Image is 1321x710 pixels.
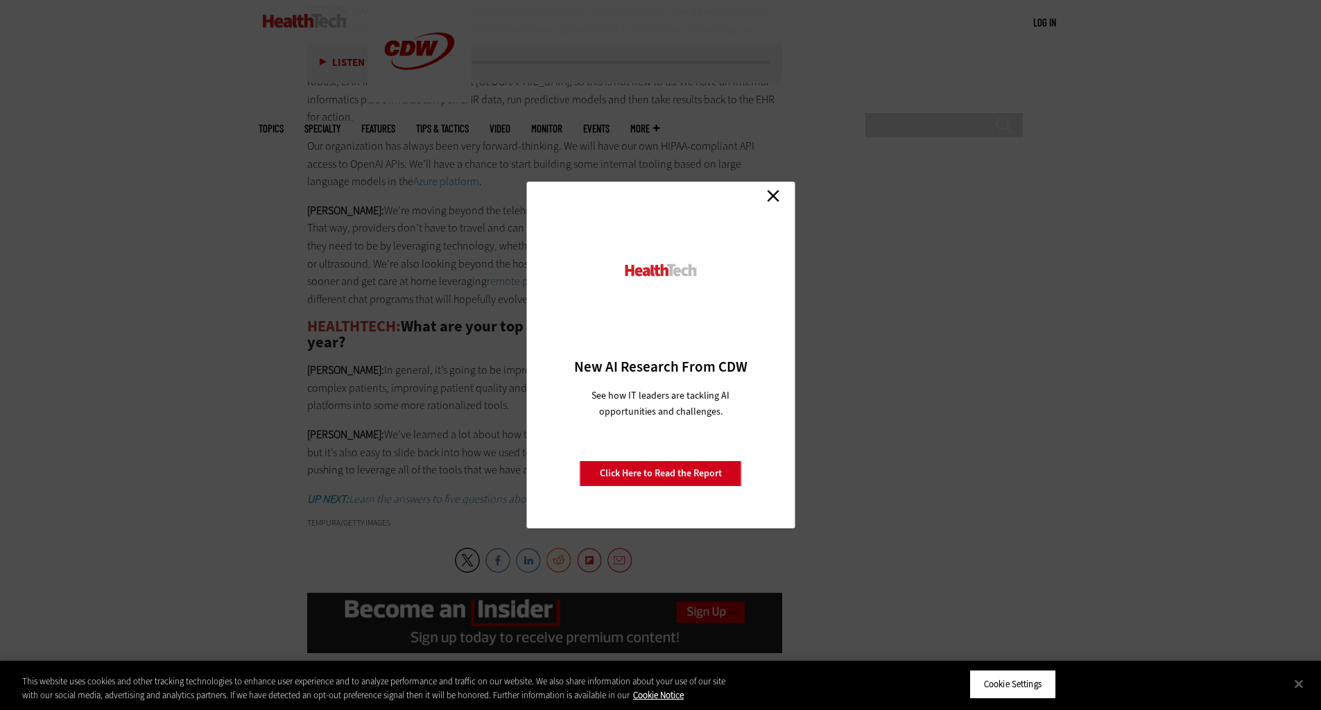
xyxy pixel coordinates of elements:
a: More information about your privacy [633,689,684,701]
a: Close [763,185,784,206]
button: Close [1284,668,1314,699]
a: Click Here to Read the Report [580,460,742,487]
div: This website uses cookies and other tracking technologies to enhance user experience and to analy... [22,675,727,702]
button: Cookie Settings [969,670,1056,699]
h3: New AI Research From CDW [551,357,770,376]
p: See how IT leaders are tackling AI opportunities and challenges. [575,388,746,419]
img: HealthTech_0.png [623,263,698,277]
